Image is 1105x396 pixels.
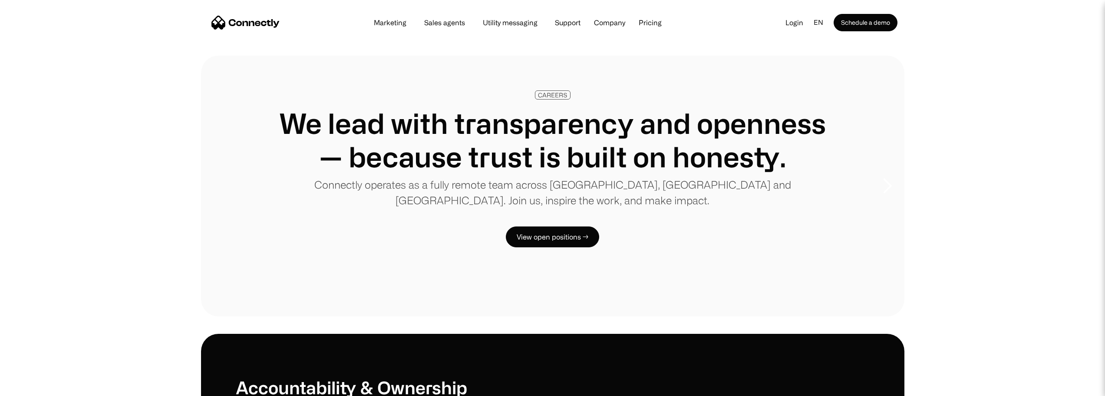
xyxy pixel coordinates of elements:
div: CAREERS [538,92,567,98]
a: Sales agents [417,19,472,26]
div: Company [591,17,628,29]
div: en [810,16,834,29]
h1: We lead with transparency and openness — because trust is built on honesty. [270,106,835,173]
ul: Language list [17,381,52,393]
p: Connectly operates as a fully remote team across [GEOGRAPHIC_DATA], [GEOGRAPHIC_DATA] and [GEOGRA... [270,177,835,208]
a: Schedule a demo [834,14,897,31]
a: Pricing [632,19,669,26]
a: Marketing [367,19,413,26]
a: Utility messaging [476,19,544,26]
div: Company [594,17,625,29]
a: home [211,16,280,29]
aside: Language selected: English [9,380,52,393]
div: en [814,16,823,29]
div: carousel [201,56,904,316]
div: next slide [870,143,904,230]
a: View open positions → [506,226,599,247]
a: Login [778,16,810,29]
div: 1 of 8 [201,56,904,316]
a: Support [548,19,587,26]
